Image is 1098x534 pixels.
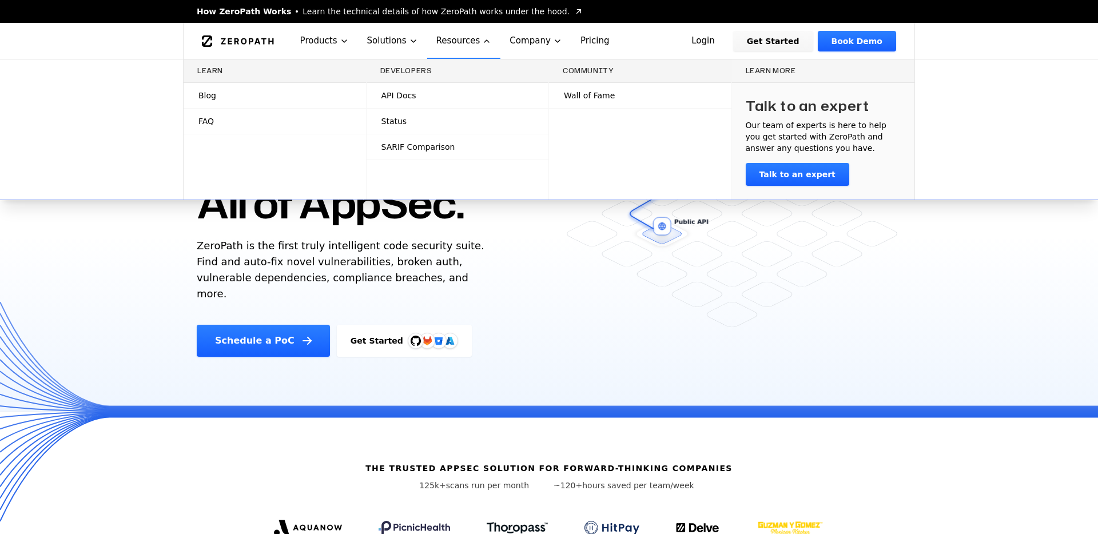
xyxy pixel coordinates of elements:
a: Book Demo [818,31,896,51]
a: Login [678,31,729,51]
span: ~120+ [554,481,582,490]
img: GitHub [411,336,421,346]
h6: The Trusted AppSec solution for forward-thinking companies [365,463,733,474]
h3: Community [563,66,718,75]
span: 125k+ [419,481,446,490]
button: Resources [427,23,501,59]
h1: One AI. All of AppSec. [197,126,464,229]
a: FAQ [184,109,366,134]
a: Wall of Fame [549,83,731,108]
a: How ZeroPath WorksLearn the technical details of how ZeroPath works under the hood. [197,6,583,17]
h3: Learn more [746,66,901,75]
img: GitLab [416,329,439,352]
span: Blog [198,90,216,101]
img: Azure [445,336,455,345]
a: SARIF Comparison [367,134,549,160]
a: API Docs [367,83,549,108]
h3: Talk to an expert [746,97,869,115]
nav: Global [183,23,915,59]
p: Our team of experts is here to help you get started with ZeroPath and answer any questions you have. [746,119,901,154]
p: hours saved per team/week [554,480,694,491]
p: scans run per month [404,480,544,491]
a: Pricing [571,23,619,59]
p: ZeroPath is the first truly intelligent code security suite. Find and auto-fix novel vulnerabilit... [197,238,490,302]
span: Wall of Fame [564,90,615,101]
a: Get Started [733,31,813,51]
button: Products [291,23,358,59]
span: API Docs [381,90,416,101]
a: Schedule a PoC [197,325,330,357]
span: FAQ [198,115,214,127]
a: Talk to an expert [746,163,849,186]
span: SARIF Comparison [381,141,455,153]
svg: Bitbucket [432,334,445,347]
a: Get StartedGitHubGitLabAzure [337,325,472,357]
a: Status [367,109,549,134]
button: Solutions [358,23,427,59]
span: How ZeroPath Works [197,6,291,17]
a: Blog [184,83,366,108]
button: Company [500,23,571,59]
h3: Learn [197,66,352,75]
h3: Developers [380,66,535,75]
span: Status [381,115,407,127]
img: Thoropass [487,522,548,533]
span: Learn the technical details of how ZeroPath works under the hood. [303,6,570,17]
